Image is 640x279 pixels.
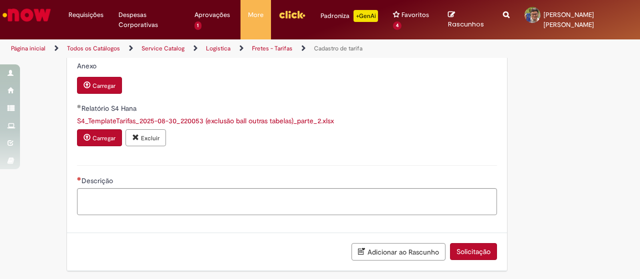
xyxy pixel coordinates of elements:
[77,177,81,181] span: Necessários
[320,10,378,22] div: Padroniza
[393,21,401,30] span: 4
[351,243,445,261] button: Adicionar ao Rascunho
[206,44,230,52] a: Logistica
[77,104,81,108] span: Obrigatório Preenchido
[448,19,484,29] span: Rascunhos
[67,44,120,52] a: Todos os Catálogos
[141,134,159,142] small: Excluir
[81,176,115,185] span: Descrição
[1,5,52,25] img: ServiceNow
[450,243,497,260] button: Solicitação
[141,44,184,52] a: Service Catalog
[194,21,202,30] span: 1
[81,104,138,113] span: Relatório S4 Hana
[77,77,122,94] button: Carregar anexo de Anexo
[92,134,115,142] small: Carregar
[77,188,497,215] textarea: Descrição
[448,10,488,29] a: Rascunhos
[353,10,378,22] p: +GenAi
[278,7,305,22] img: click_logo_yellow_360x200.png
[314,44,362,52] a: Cadastro de tarifa
[68,10,103,20] span: Requisições
[252,44,292,52] a: Fretes - Tarifas
[248,10,263,20] span: More
[92,82,115,90] small: Carregar
[77,129,122,146] button: Carregar anexo de Relatório S4 Hana Required
[194,10,230,20] span: Aprovações
[125,129,166,146] button: Excluir anexo S4_TemplateTarifas_2025-08-30_220053 (exclusão ball outras tabelas)_parte_2.xlsx
[11,44,45,52] a: Página inicial
[401,10,429,20] span: Favoritos
[118,10,179,30] span: Despesas Corporativas
[77,61,98,70] span: Anexo
[77,116,334,125] a: Download de S4_TemplateTarifas_2025-08-30_220053 (exclusão ball outras tabelas)_parte_2.xlsx
[543,10,594,29] span: [PERSON_NAME] [PERSON_NAME]
[7,39,419,58] ul: Trilhas de página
